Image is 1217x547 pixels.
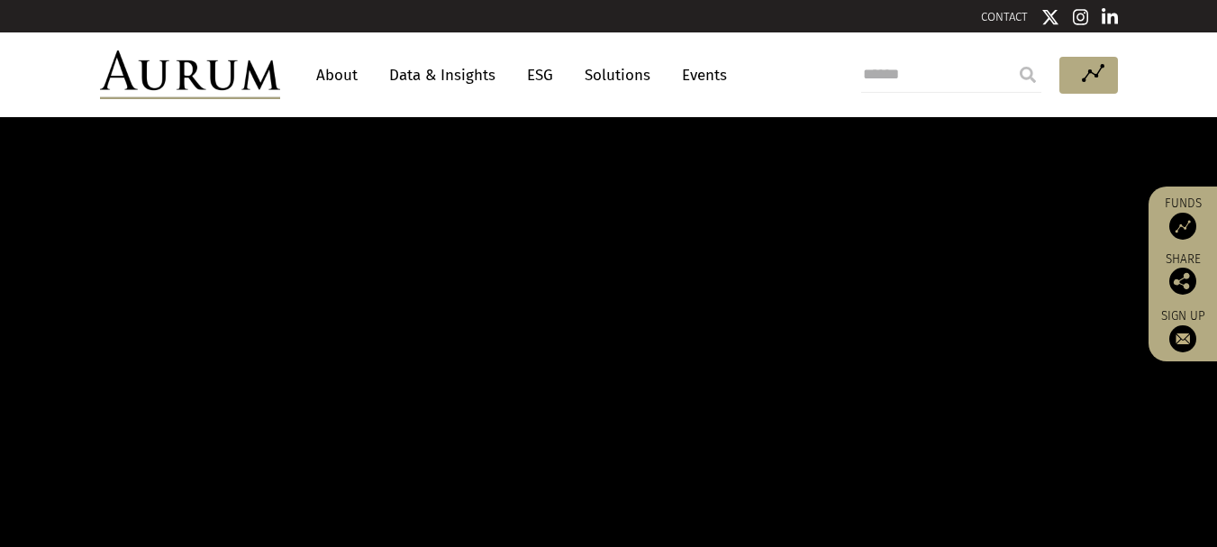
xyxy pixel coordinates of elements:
[1169,325,1196,352] img: Sign up to our newsletter
[1169,268,1196,295] img: Share this post
[1041,8,1059,26] img: Twitter icon
[100,50,280,99] img: Aurum
[1010,57,1046,93] input: Submit
[307,59,367,92] a: About
[576,59,659,92] a: Solutions
[673,59,727,92] a: Events
[518,59,562,92] a: ESG
[1158,196,1208,240] a: Funds
[981,10,1028,23] a: CONTACT
[1073,8,1089,26] img: Instagram icon
[1158,253,1208,295] div: Share
[380,59,504,92] a: Data & Insights
[1169,213,1196,240] img: Access Funds
[1158,308,1208,352] a: Sign up
[1102,8,1118,26] img: Linkedin icon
